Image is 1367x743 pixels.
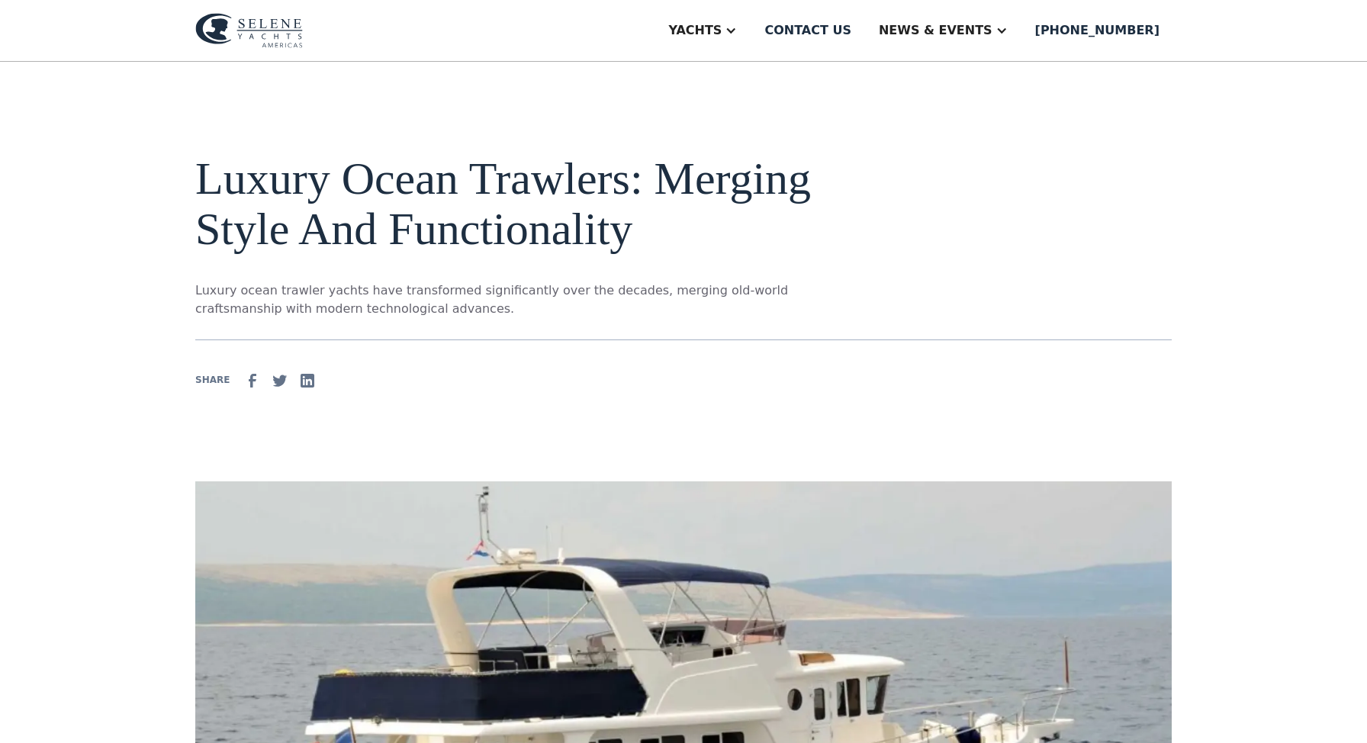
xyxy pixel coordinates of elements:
img: Linkedin [298,371,317,390]
img: Twitter [271,371,289,390]
div: [PHONE_NUMBER] [1035,21,1160,40]
div: SHARE [195,373,230,387]
div: Yachts [668,21,722,40]
p: Luxury ocean trawler yachts have transformed significantly over the decades, merging old-world cr... [195,281,830,318]
img: facebook [243,371,262,390]
h1: Luxury Ocean Trawlers: Merging Style And Functionality [195,153,830,254]
div: Contact us [764,21,851,40]
div: News & EVENTS [879,21,992,40]
img: logo [195,13,303,48]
